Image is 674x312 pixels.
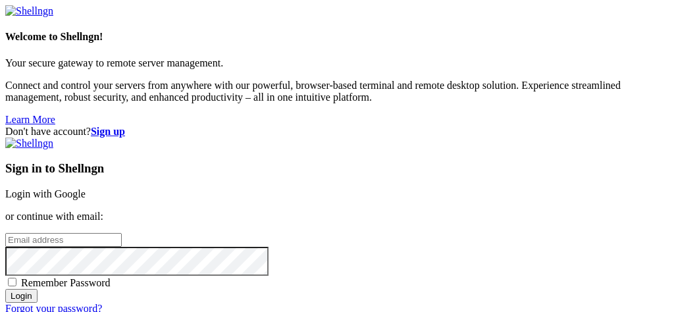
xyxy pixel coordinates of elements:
img: Shellngn [5,138,53,149]
span: Remember Password [21,277,111,288]
h3: Sign in to Shellngn [5,161,669,176]
a: Sign up [91,126,125,137]
div: Don't have account? [5,126,669,138]
p: or continue with email: [5,211,669,222]
a: Learn More [5,114,55,125]
input: Login [5,289,38,303]
p: Your secure gateway to remote server management. [5,57,669,69]
img: Shellngn [5,5,53,17]
a: Login with Google [5,188,86,199]
p: Connect and control your servers from anywhere with our powerful, browser-based terminal and remo... [5,80,669,103]
input: Remember Password [8,278,16,286]
input: Email address [5,233,122,247]
h4: Welcome to Shellngn! [5,31,669,43]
